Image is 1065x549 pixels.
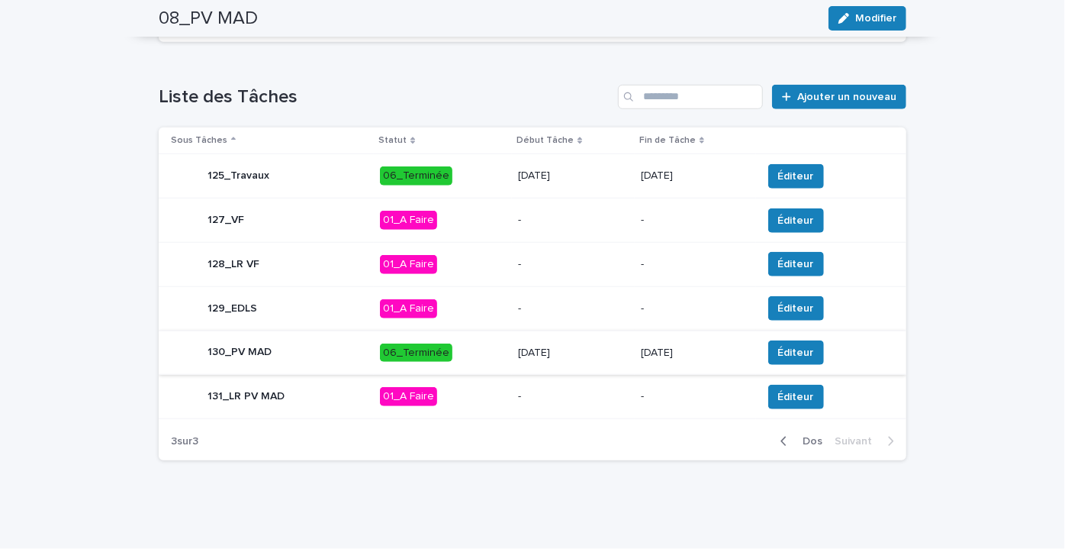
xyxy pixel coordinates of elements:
tr: 130_PV MAD06_Terminée[DATE][DATE]Éditeur [159,331,906,375]
button: Modifier [829,6,906,31]
button: Suivant [829,434,906,448]
font: - [518,215,521,225]
font: 3 [192,436,198,447]
button: Éditeur [768,252,824,276]
font: - [641,215,644,225]
button: Éditeur [768,164,824,189]
tr: 131_LR PV MAD01_A Faire--Éditeur [159,375,906,419]
font: [DATE] [518,170,550,181]
font: 06_Terminée [383,347,449,358]
input: Recherche [618,85,763,109]
font: Éditeur [778,215,814,226]
font: Éditeur [778,259,814,270]
font: - [518,303,521,314]
tr: 128_LR VF01_A Faire--Éditeur [159,242,906,286]
font: Éditeur [778,303,814,314]
font: Éditeur [778,171,814,182]
font: 01_A Faire [383,259,434,270]
font: - [518,259,521,270]
button: Dos [768,434,829,448]
a: Ajouter un nouveau [772,85,906,109]
font: 128_LR VF [208,259,259,270]
button: Éditeur [768,341,824,365]
font: 01_A Faire [383,303,434,314]
font: 01_A Faire [383,215,434,225]
font: - [641,303,644,314]
font: - [518,391,521,402]
font: 01_A Faire [383,391,434,402]
font: [DATE] [518,347,550,358]
font: 08_PV MAD [159,9,258,27]
font: [DATE] [641,170,673,181]
button: Éditeur [768,385,824,409]
font: 125_Travaux [208,170,269,181]
font: Début Tâche [516,136,574,145]
font: [DATE] [641,347,673,358]
font: Liste des Tâches [159,88,298,106]
font: Modifier [855,13,896,24]
font: 130_PV MAD [208,347,272,357]
font: 127_VF [208,215,244,225]
button: Éditeur [768,296,824,321]
tr: 129_EDLS01_A Faire--Éditeur [159,286,906,331]
font: 3 [171,436,177,447]
font: - [641,391,644,402]
font: Statut [378,136,407,145]
font: Ajouter un nouveau [797,92,896,102]
font: Fin de Tâche [639,136,696,145]
font: 06_Terminée [383,170,449,181]
font: 129_EDLS [208,303,257,314]
font: sur [177,436,192,447]
font: 131_LR PV MAD [208,391,285,402]
font: Éditeur [778,347,814,358]
tr: 127_VF01_A Faire--Éditeur [159,199,906,243]
font: Dos [803,436,822,447]
font: Sous Tâches [171,136,227,145]
button: Éditeur [768,208,824,233]
font: Suivant [835,436,872,447]
tr: 125_Travaux06_Terminée[DATE][DATE]Éditeur [159,154,906,199]
font: - [641,259,644,270]
font: Éditeur [778,392,814,402]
